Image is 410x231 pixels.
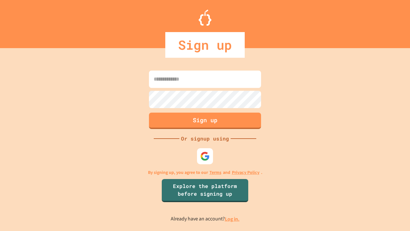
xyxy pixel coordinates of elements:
[225,216,240,222] a: Log in.
[165,32,245,58] div: Sign up
[200,151,210,161] img: google-icon.svg
[232,169,259,176] a: Privacy Policy
[199,10,211,26] img: Logo.svg
[179,135,231,142] div: Or signup using
[162,179,248,202] a: Explore the platform before signing up
[148,169,262,176] p: By signing up, you agree to our and .
[149,113,261,129] button: Sign up
[171,215,240,223] p: Already have an account?
[209,169,221,176] a: Terms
